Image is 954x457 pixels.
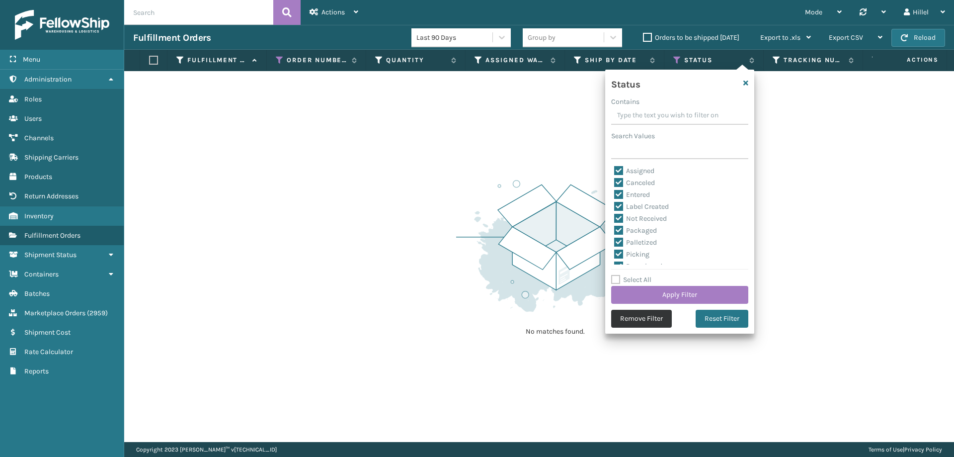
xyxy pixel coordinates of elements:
span: Users [24,114,42,123]
span: Batches [24,289,50,298]
span: Return Addresses [24,192,79,200]
span: Export CSV [829,33,863,42]
span: Shipment Status [24,251,77,259]
label: Tracking Number [784,56,844,65]
span: Channels [24,134,54,142]
button: Apply Filter [611,286,748,304]
a: Terms of Use [869,446,903,453]
span: Marketplace Orders [24,309,85,317]
label: Packaged [614,226,657,235]
label: Fulfillment Order Id [187,56,247,65]
label: Ship By Date [585,56,645,65]
button: Reset Filter [696,310,748,328]
span: Actions [875,52,945,68]
label: Search Values [611,131,655,141]
label: Entered [614,190,650,199]
input: Type the text you wish to filter on [611,107,748,125]
span: Fulfillment Orders [24,231,80,240]
label: Picking [614,250,649,259]
div: Group by [528,32,556,43]
label: Contains [611,96,639,107]
span: Shipment Cost [24,328,71,337]
label: Label Created [614,202,669,211]
label: Assigned Warehouse [485,56,546,65]
h4: Status [611,76,640,91]
img: logo [15,10,109,40]
label: Assigned [614,167,654,175]
label: Reassigned [614,262,662,271]
span: Products [24,173,52,181]
label: Select All [611,275,651,284]
span: ( 2959 ) [87,309,108,317]
label: Status [684,56,744,65]
div: | [869,442,942,457]
label: Orders to be shipped [DATE] [643,33,739,42]
label: Not Received [614,214,667,223]
span: Shipping Carriers [24,153,79,162]
p: Copyright 2023 [PERSON_NAME]™ v [TECHNICAL_ID] [136,442,277,457]
h3: Fulfillment Orders [133,32,211,44]
div: Last 90 Days [416,32,493,43]
span: Rate Calculator [24,348,73,356]
span: Menu [23,55,40,64]
span: Containers [24,270,59,278]
a: Privacy Policy [904,446,942,453]
label: Canceled [614,179,655,187]
span: Administration [24,75,72,84]
span: Roles [24,95,42,103]
span: Actions [321,8,345,16]
button: Remove Filter [611,310,672,328]
label: Quantity [386,56,446,65]
span: Inventory [24,212,54,220]
span: Mode [805,8,822,16]
label: Palletized [614,238,657,247]
label: Order Number [287,56,347,65]
span: Export to .xls [760,33,800,42]
button: Reload [891,29,945,47]
span: Reports [24,367,49,375]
